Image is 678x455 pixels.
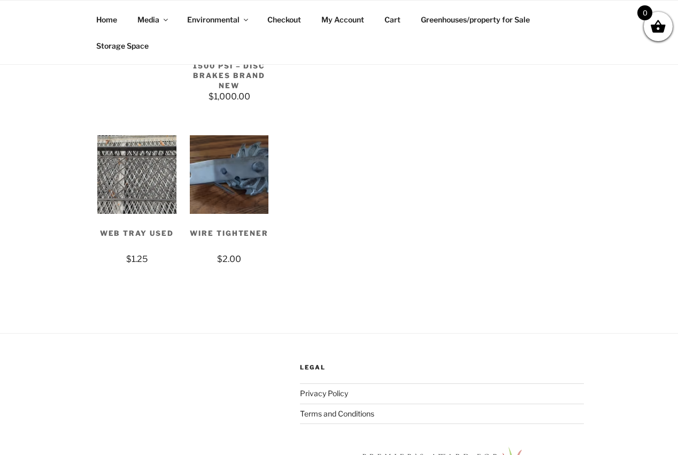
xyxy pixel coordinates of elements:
[97,135,176,214] img: Web Tray Used
[300,409,374,418] a: Terms and Conditions
[126,254,148,264] bdi: 1.25
[258,6,310,33] a: Checkout
[87,6,126,33] a: Home
[209,91,214,102] span: $
[411,6,539,33] a: Greenhouses/property for Sale
[190,135,269,266] a: Wire Tightener $2.00
[217,254,241,264] bdi: 2.00
[87,33,158,59] a: Storage Space
[300,389,348,398] a: Privacy Policy
[300,364,584,372] h2: Legal
[375,6,410,33] a: Cart
[637,5,652,20] span: 0
[312,6,373,33] a: My Account
[87,6,591,59] nav: Top Menu
[178,6,256,33] a: Environmental
[190,135,269,214] img: Wire Tightener
[190,218,269,253] h2: Wire Tightener
[97,135,176,266] a: Web Tray Used $1.25
[128,6,176,33] a: Media
[217,254,222,264] span: $
[209,91,250,102] bdi: 1,000.00
[126,254,132,264] span: $
[300,383,584,424] nav: Legal
[97,218,176,253] h2: Web Tray Used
